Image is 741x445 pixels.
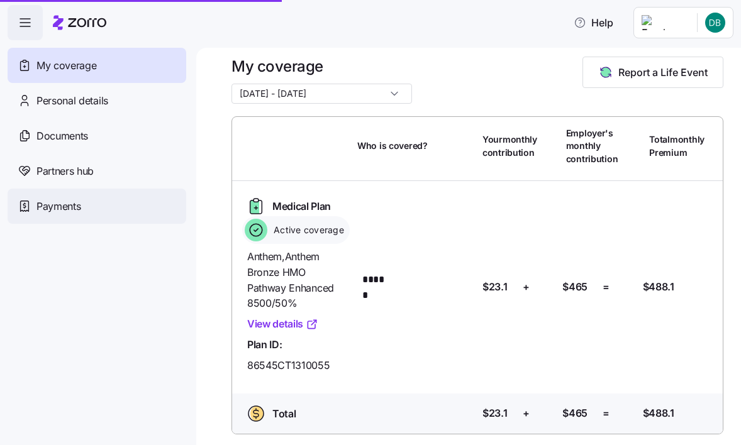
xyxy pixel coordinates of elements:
span: $465 [562,279,588,295]
a: Personal details [8,83,186,118]
span: Medical Plan [272,199,331,214]
a: My coverage [8,48,186,83]
span: Partners hub [36,163,94,179]
span: Documents [36,128,88,144]
span: $488.1 [643,405,674,421]
a: Documents [8,118,186,153]
h1: My coverage [231,57,412,76]
span: Total monthly Premium [649,133,705,159]
img: Employer logo [642,15,687,30]
span: Report a Life Event [618,65,708,80]
a: Payments [8,189,186,224]
span: 86545CT1310055 [247,358,330,373]
span: Help [574,15,613,30]
span: Employer's monthly contribution [566,127,618,165]
span: $23.1 [482,405,507,421]
span: Total [272,406,296,422]
span: Who is covered? [357,140,428,152]
img: 3fc64e543a076df3a03b490540fee4c3 [705,13,725,33]
span: My coverage [36,58,96,74]
span: Plan ID: [247,337,282,353]
button: Report a Life Event [582,57,723,88]
button: Help [564,10,623,35]
span: = [603,279,610,295]
span: Active coverage [270,224,344,236]
span: + [523,279,530,295]
span: + [523,405,530,421]
a: View details [247,316,318,332]
span: Personal details [36,93,108,109]
span: Anthem , Anthem Bronze HMO Pathway Enhanced 8500/50% [247,249,347,311]
span: Payments [36,199,81,214]
span: $23.1 [482,279,507,295]
span: Your monthly contribution [482,133,537,159]
span: $488.1 [643,279,674,295]
span: $465 [562,405,588,421]
a: Partners hub [8,153,186,189]
span: = [603,405,610,421]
